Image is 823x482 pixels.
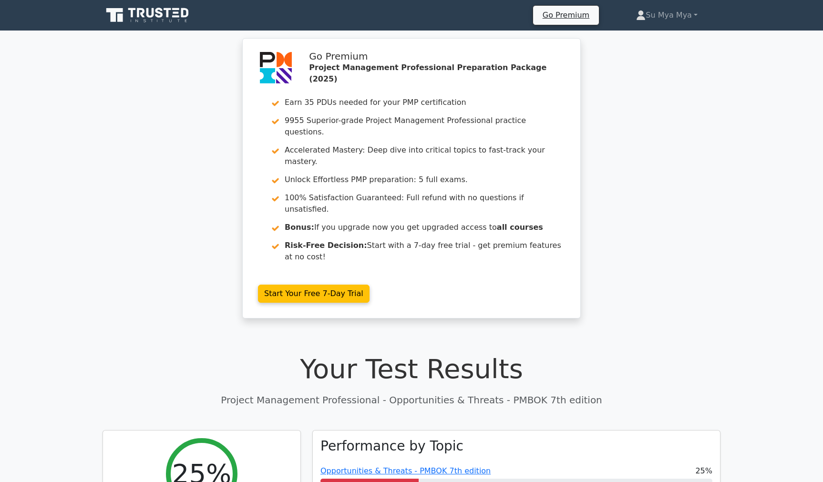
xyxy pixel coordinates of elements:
h1: Your Test Results [103,353,720,385]
a: Go Premium [537,9,595,21]
a: Start Your Free 7-Day Trial [258,285,370,303]
a: Opportunities & Threats - PMBOK 7th edition [320,466,491,475]
span: 25% [695,465,712,477]
p: Project Management Professional - Opportunities & Threats - PMBOK 7th edition [103,393,720,407]
h3: Performance by Topic [320,438,463,454]
a: Su Mya Mya [613,6,720,25]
